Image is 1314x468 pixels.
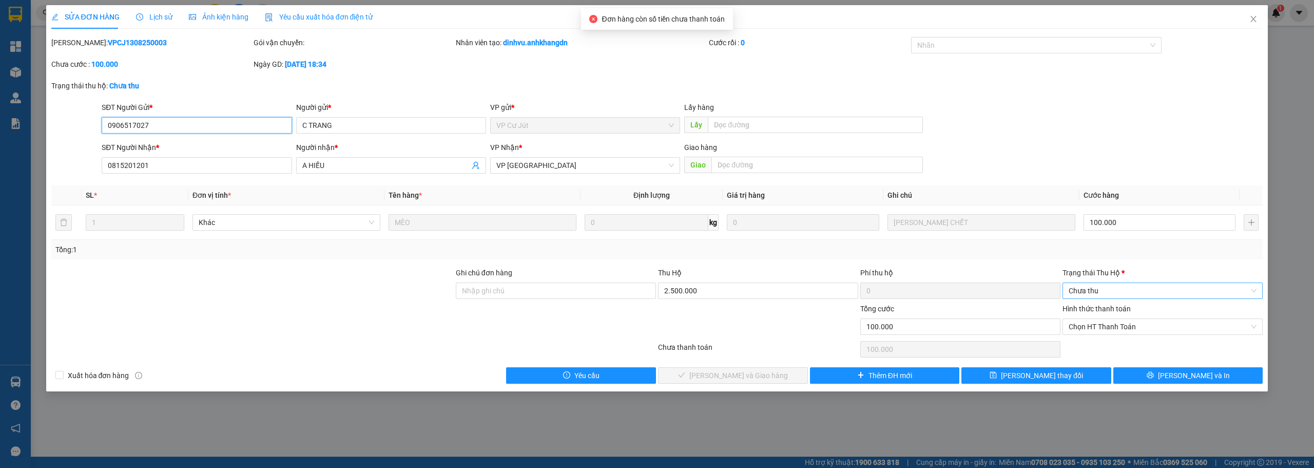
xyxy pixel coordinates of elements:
span: Xuất hóa đơn hàng [64,370,133,381]
div: Nhân viên tạo: [456,37,707,48]
label: Ghi chú đơn hàng [456,269,512,277]
div: Chưa cước : [51,59,252,70]
b: 100.000 [91,60,118,68]
span: edit [51,13,59,21]
button: Close [1239,5,1268,34]
input: VD: Bàn, Ghế [389,214,576,231]
span: SỬA ĐƠN HÀNG [51,13,120,21]
span: VP Nhận [490,143,519,152]
span: Giao [684,157,711,173]
span: Khác [199,215,374,230]
span: Thêm ĐH mới [868,370,912,381]
span: kg [708,214,719,231]
span: Yêu cầu [574,370,600,381]
span: Chọn HT Thanh Toán [1069,319,1257,334]
span: info-circle [135,372,142,379]
div: Cước rồi : [709,37,909,48]
span: SL [86,191,94,199]
span: printer [1147,371,1154,380]
span: [PERSON_NAME] và In [1158,370,1230,381]
span: user-add [472,161,480,170]
span: Thu Hộ [658,269,682,277]
b: [DATE] 18:34 [285,60,326,68]
span: plus [857,371,864,380]
div: Phí thu hộ [860,267,1060,283]
label: Hình thức thanh toán [1062,305,1131,313]
img: icon [265,13,273,22]
span: Đơn hàng còn số tiền chưa thanh toán [602,15,724,23]
div: Ngày GD: [254,59,454,70]
span: Định lượng [633,191,670,199]
span: Cước hàng [1084,191,1119,199]
button: delete [55,214,72,231]
b: Chưa thu [109,82,139,90]
span: close [1249,15,1258,23]
span: exclamation-circle [563,371,570,380]
div: Người gửi [296,102,486,113]
b: VPCJ1308250003 [108,39,167,47]
div: [PERSON_NAME]: [51,37,252,48]
div: Chưa thanh toán [657,342,859,360]
span: Tổng cước [860,305,894,313]
span: Lịch sử [136,13,172,21]
span: Giá trị hàng [727,191,765,199]
div: SĐT Người Nhận [102,142,292,153]
span: close-circle [589,15,597,23]
div: Trạng thái thu hộ: [51,80,302,91]
input: Dọc đường [711,157,923,173]
span: Đơn vị tính [192,191,231,199]
span: picture [189,13,196,21]
button: save[PERSON_NAME] thay đổi [961,367,1111,384]
span: clock-circle [136,13,143,21]
input: Dọc đường [708,117,923,133]
input: Ghi chú đơn hàng [456,283,656,299]
button: exclamation-circleYêu cầu [506,367,656,384]
button: printer[PERSON_NAME] và In [1113,367,1263,384]
span: Lấy [684,117,708,133]
th: Ghi chú [883,185,1079,205]
span: Tên hàng [389,191,422,199]
span: Ảnh kiện hàng [189,13,248,21]
div: Tổng: 1 [55,244,507,255]
button: plusThêm ĐH mới [810,367,960,384]
span: VP Cư Jút [496,118,674,133]
div: Trạng thái Thu Hộ [1062,267,1263,278]
b: dinhvu.anhkhangdn [503,39,568,47]
button: plus [1244,214,1259,231]
span: save [990,371,997,380]
span: Giao hàng [684,143,717,152]
span: [PERSON_NAME] thay đổi [1001,370,1083,381]
div: VP gửi [490,102,680,113]
span: Chưa thu [1069,283,1257,298]
span: Yêu cầu xuất hóa đơn điện tử [265,13,373,21]
b: 0 [741,39,745,47]
div: SĐT Người Gửi [102,102,292,113]
input: 0 [727,214,879,231]
span: Lấy hàng [684,103,714,111]
span: VP Sài Gòn [496,158,674,173]
div: Gói vận chuyển: [254,37,454,48]
div: Người nhận [296,142,486,153]
button: check[PERSON_NAME] và Giao hàng [658,367,808,384]
input: Ghi Chú [887,214,1075,231]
